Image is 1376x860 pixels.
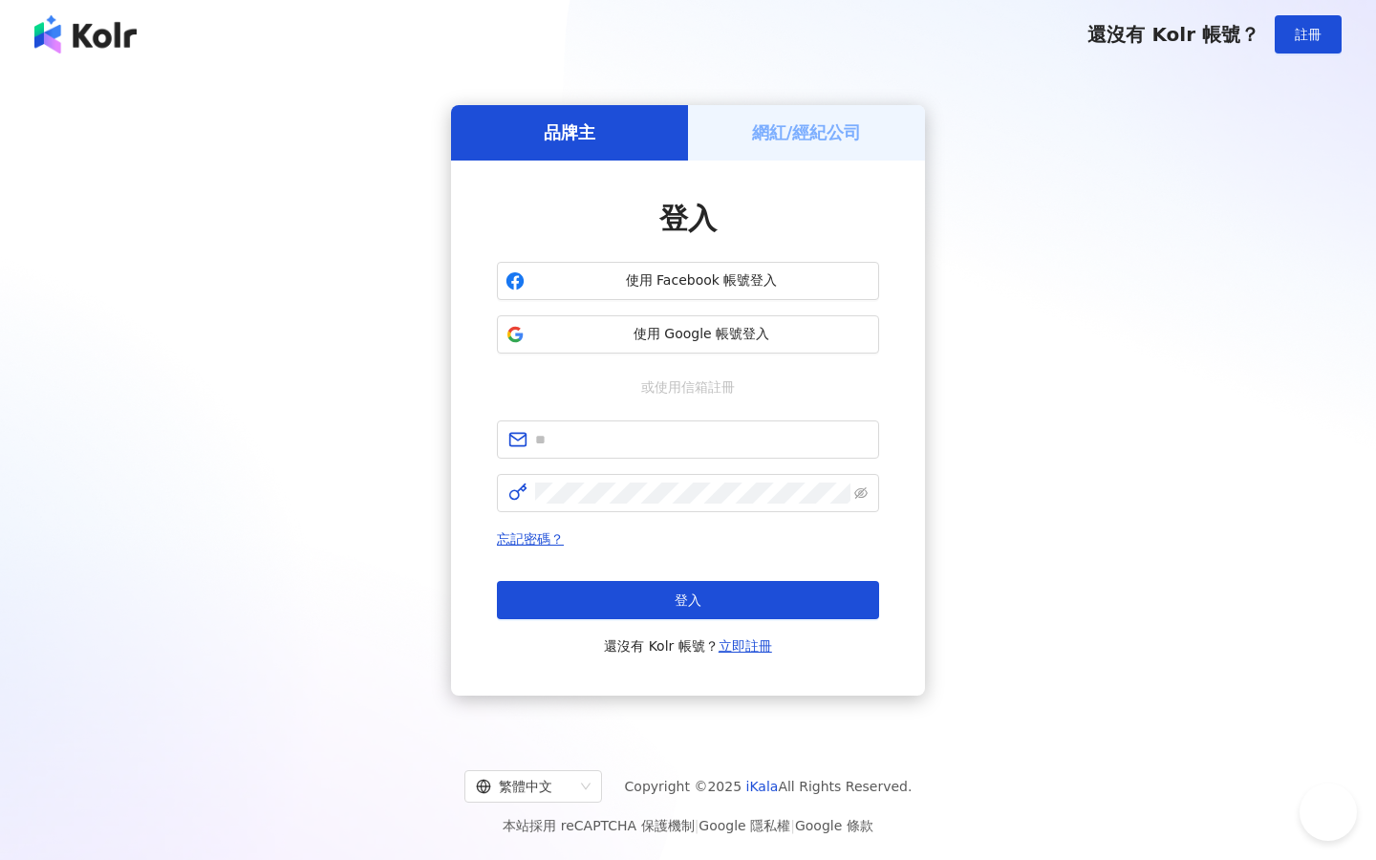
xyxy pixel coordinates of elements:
[746,779,779,794] a: iKala
[497,315,879,354] button: 使用 Google 帳號登入
[795,818,873,833] a: Google 條款
[497,531,564,547] a: 忘記密碼？
[604,634,772,657] span: 還沒有 Kolr 帳號？
[675,592,701,608] span: 登入
[497,262,879,300] button: 使用 Facebook 帳號登入
[1275,15,1342,54] button: 註冊
[854,486,868,500] span: eye-invisible
[532,325,871,344] span: 使用 Google 帳號登入
[34,15,137,54] img: logo
[544,120,595,144] h5: 品牌主
[1295,27,1322,42] span: 註冊
[695,818,699,833] span: |
[625,775,913,798] span: Copyright © 2025 All Rights Reserved.
[503,814,872,837] span: 本站採用 reCAPTCHA 保護機制
[476,771,573,802] div: 繁體中文
[790,818,795,833] span: |
[719,638,772,654] a: 立即註冊
[752,120,862,144] h5: 網紅/經紀公司
[1087,23,1259,46] span: 還沒有 Kolr 帳號？
[497,581,879,619] button: 登入
[659,202,717,235] span: 登入
[628,376,748,398] span: 或使用信箱註冊
[532,271,871,290] span: 使用 Facebook 帳號登入
[1300,784,1357,841] iframe: Help Scout Beacon - Open
[699,818,790,833] a: Google 隱私權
